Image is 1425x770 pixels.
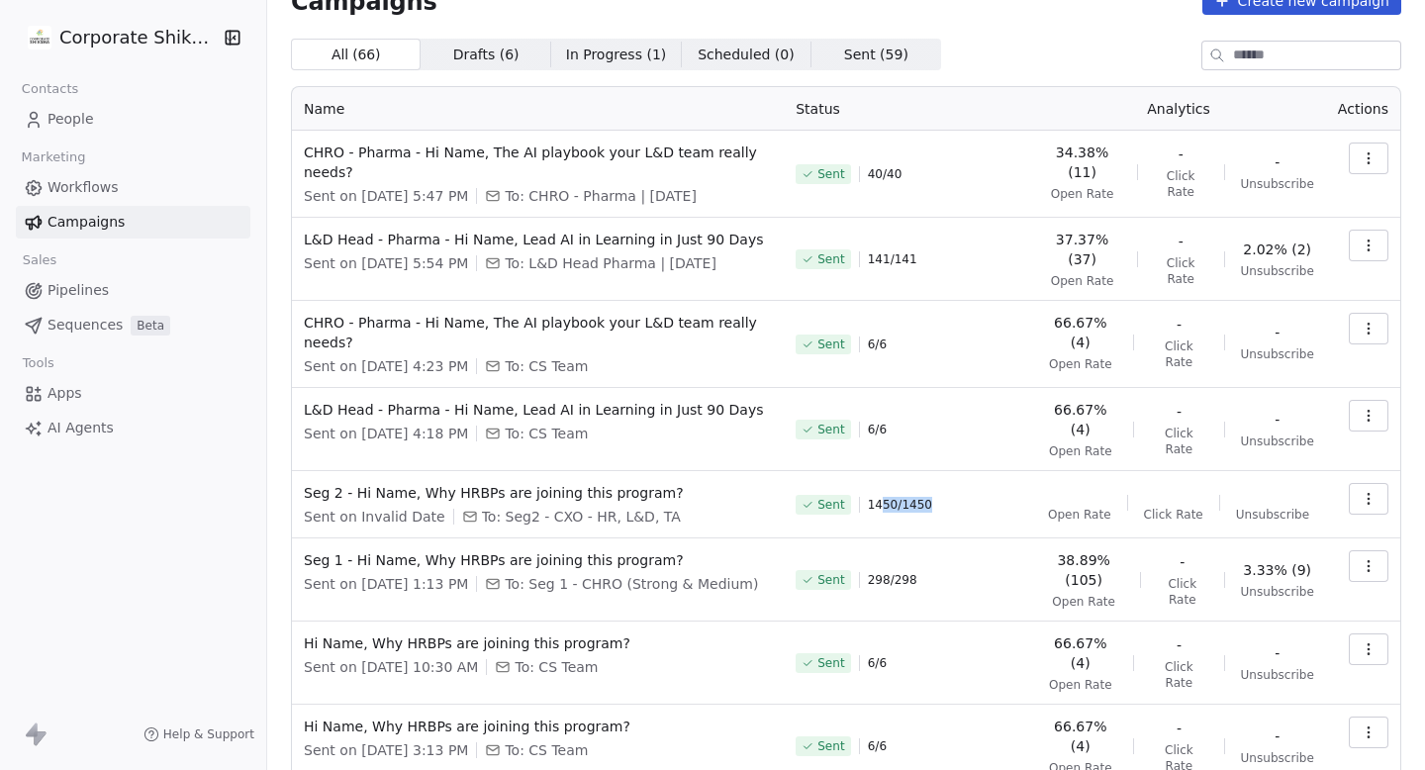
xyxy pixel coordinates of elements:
[1043,717,1117,756] span: 66.67% (4)
[844,45,908,65] span: Sent ( 59 )
[505,253,716,273] span: To: L&D Head Pharma | Aug 13, 2025
[1177,315,1182,335] span: -
[304,356,468,376] span: Sent on [DATE] 4:23 PM
[1049,356,1112,372] span: Open Rate
[817,572,844,588] span: Sent
[505,186,697,206] span: To: CHRO - Pharma | Aug 13, 2025
[1043,230,1121,269] span: 37.37% (37)
[1275,152,1280,172] span: -
[304,507,445,527] span: Sent on Invalid Date
[1275,323,1280,342] span: -
[13,74,87,104] span: Contacts
[817,337,844,352] span: Sent
[1031,87,1326,131] th: Analytics
[1236,507,1309,523] span: Unsubscribe
[1177,719,1182,738] span: -
[131,316,170,336] span: Beta
[698,45,795,65] span: Scheduled ( 0 )
[304,657,478,677] span: Sent on [DATE] 10:30 AM
[1157,576,1208,608] span: Click Rate
[163,726,254,742] span: Help & Support
[1043,400,1117,439] span: 66.67% (4)
[1051,186,1114,202] span: Open Rate
[1180,552,1185,572] span: -
[515,657,598,677] span: To: CS Team
[1052,594,1115,610] span: Open Rate
[47,177,119,198] span: Workflows
[16,274,250,307] a: Pipelines
[817,251,844,267] span: Sent
[1241,176,1314,192] span: Unsubscribe
[28,26,51,49] img: CorporateShiksha.png
[1048,507,1111,523] span: Open Rate
[482,507,681,527] span: To: Seg2 - CXO - HR, L&D, TA
[817,738,844,754] span: Sent
[1177,402,1182,422] span: -
[1241,750,1314,766] span: Unsubscribe
[304,253,468,273] span: Sent on [DATE] 5:54 PM
[817,166,844,182] span: Sent
[1150,426,1207,457] span: Click Rate
[47,109,94,130] span: People
[1243,240,1311,259] span: 2.02% (2)
[304,230,772,249] span: L&D Head - Pharma - Hi Name, Lead AI in Learning in Just 90 Days
[47,280,109,301] span: Pipelines
[1043,633,1117,673] span: 66.67% (4)
[304,717,772,736] span: Hi Name, Why HRBPs are joining this program?
[59,25,218,50] span: Corporate Shiksha
[1241,667,1314,683] span: Unsubscribe
[817,422,844,437] span: Sent
[1275,643,1280,663] span: -
[1241,263,1314,279] span: Unsubscribe
[817,497,844,513] span: Sent
[868,251,917,267] span: 141 / 141
[868,572,917,588] span: 298 / 298
[1179,144,1184,164] span: -
[1241,584,1314,600] span: Unsubscribe
[47,212,125,233] span: Campaigns
[304,633,772,653] span: Hi Name, Why HRBPs are joining this program?
[1043,143,1121,182] span: 34.38% (11)
[505,740,588,760] span: To: CS Team
[1154,168,1208,200] span: Click Rate
[1326,87,1400,131] th: Actions
[1051,273,1114,289] span: Open Rate
[1043,313,1117,352] span: 66.67% (4)
[304,574,468,594] span: Sent on [DATE] 1:13 PM
[1049,443,1112,459] span: Open Rate
[868,337,887,352] span: 6 / 6
[16,309,250,341] a: SequencesBeta
[1154,255,1208,287] span: Click Rate
[1241,346,1314,362] span: Unsubscribe
[16,412,250,444] a: AI Agents
[505,424,588,443] span: To: CS Team
[784,87,1031,131] th: Status
[1150,338,1207,370] span: Click Rate
[1243,560,1311,580] span: 3.33% (9)
[143,726,254,742] a: Help & Support
[817,655,844,671] span: Sent
[304,740,468,760] span: Sent on [DATE] 3:13 PM
[304,424,468,443] span: Sent on [DATE] 4:18 PM
[14,348,62,378] span: Tools
[1049,677,1112,693] span: Open Rate
[1144,507,1203,523] span: Click Rate
[304,186,468,206] span: Sent on [DATE] 5:47 PM
[292,87,784,131] th: Name
[14,245,65,275] span: Sales
[868,655,887,671] span: 6 / 6
[304,143,772,182] span: CHRO - Pharma - Hi Name, The AI playbook your L&D team really needs?
[868,738,887,754] span: 6 / 6
[304,313,772,352] span: CHRO - Pharma - Hi Name, The AI playbook your L&D team really needs?
[13,143,94,172] span: Marketing
[24,21,211,54] button: Corporate Shiksha
[868,422,887,437] span: 6 / 6
[47,418,114,438] span: AI Agents
[304,400,772,420] span: L&D Head - Pharma - Hi Name, Lead AI in Learning in Just 90 Days
[16,206,250,239] a: Campaigns
[16,171,250,204] a: Workflows
[505,574,758,594] span: To: Seg 1 - CHRO (Strong & Medium)
[1043,550,1124,590] span: 38.89% (105)
[566,45,667,65] span: In Progress ( 1 )
[868,166,902,182] span: 40 / 40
